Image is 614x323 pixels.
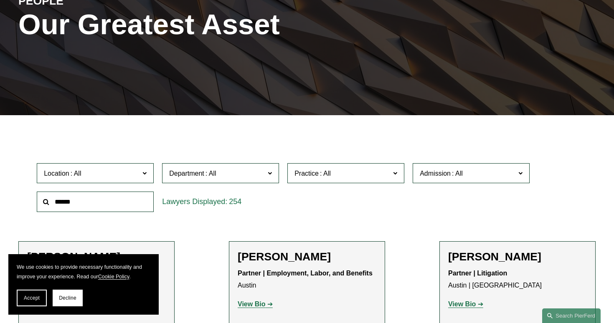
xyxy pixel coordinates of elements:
[18,8,403,41] h1: Our Greatest Asset
[17,262,150,281] p: We use cookies to provide necessary functionality and improve your experience. Read our .
[448,250,587,263] h2: [PERSON_NAME]
[294,170,319,177] span: Practice
[238,250,376,263] h2: [PERSON_NAME]
[238,267,376,292] p: Austin
[98,274,129,280] a: Cookie Policy
[238,300,273,308] a: View Bio
[44,170,69,177] span: Location
[238,270,373,277] strong: Partner | Employment, Labor, and Benefits
[420,170,451,177] span: Admission
[229,197,241,206] span: 254
[59,295,76,301] span: Decline
[448,300,483,308] a: View Bio
[238,300,265,308] strong: View Bio
[17,290,47,306] button: Accept
[169,170,204,177] span: Department
[542,308,601,323] a: Search this site
[448,300,476,308] strong: View Bio
[53,290,83,306] button: Decline
[8,254,159,315] section: Cookie banner
[448,267,587,292] p: Austin | [GEOGRAPHIC_DATA]
[448,270,507,277] strong: Partner | Litigation
[27,250,166,263] h2: [PERSON_NAME]
[24,295,40,301] span: Accept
